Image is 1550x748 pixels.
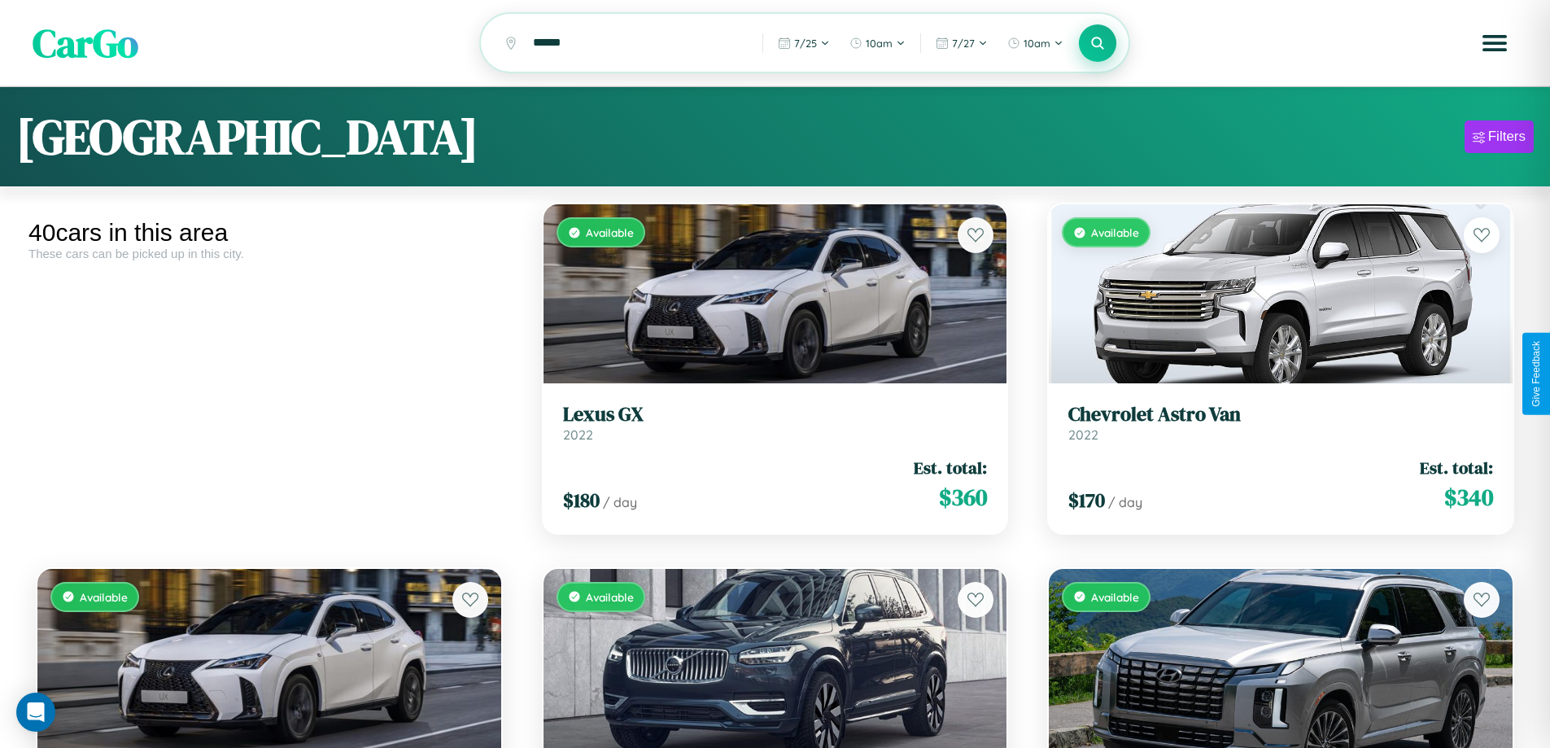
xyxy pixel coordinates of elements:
span: $ 360 [939,481,987,514]
span: Available [1091,225,1139,239]
span: 7 / 27 [952,37,975,50]
span: 2022 [563,426,593,443]
span: 2022 [1068,426,1098,443]
span: 10am [1024,37,1050,50]
span: 7 / 25 [794,37,817,50]
h1: [GEOGRAPHIC_DATA] [16,103,478,170]
span: Available [1091,590,1139,604]
span: / day [1108,494,1142,510]
div: 40 cars in this area [28,219,510,247]
span: 10am [866,37,893,50]
span: CarGo [33,16,138,70]
span: Available [586,590,634,604]
div: Filters [1488,129,1526,145]
span: $ 180 [563,487,600,514]
button: 7/25 [770,30,838,56]
button: 7/27 [928,30,996,56]
button: Filters [1465,120,1534,153]
a: Lexus GX2022 [563,403,988,443]
button: Open menu [1472,20,1517,66]
span: $ 340 [1444,481,1493,514]
button: 10am [999,30,1072,56]
a: Chevrolet Astro Van2022 [1068,403,1493,443]
div: Give Feedback [1530,341,1542,407]
div: Open Intercom Messenger [16,693,55,732]
span: Available [586,225,634,239]
h3: Lexus GX [563,403,988,426]
span: Est. total: [914,456,987,479]
div: These cars can be picked up in this city. [28,247,510,260]
span: / day [603,494,637,510]
span: Available [80,590,128,604]
button: 10am [841,30,914,56]
span: Est. total: [1420,456,1493,479]
span: $ 170 [1068,487,1105,514]
h3: Chevrolet Astro Van [1068,403,1493,426]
